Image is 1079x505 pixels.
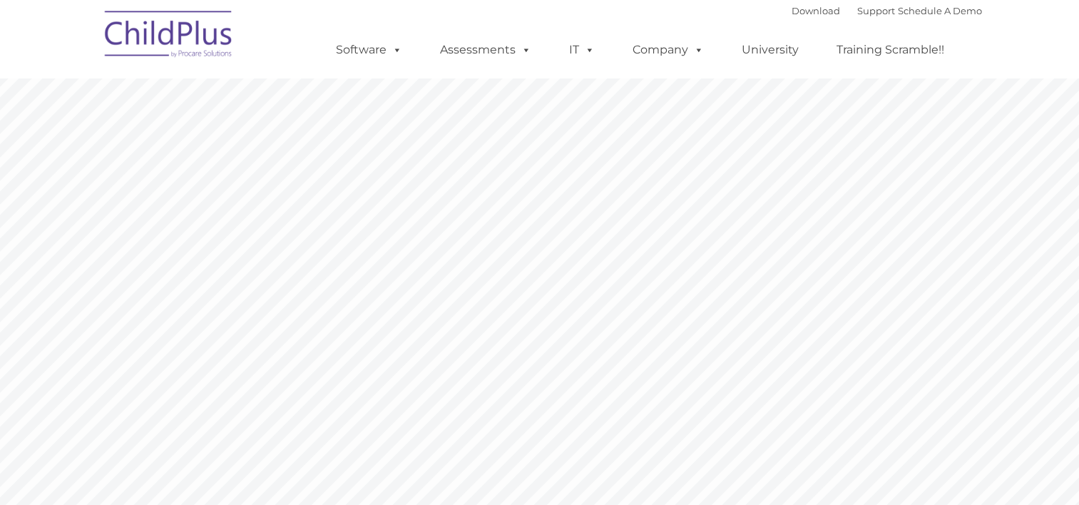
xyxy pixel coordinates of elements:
font: | [792,5,982,16]
a: Support [857,5,895,16]
a: Download [792,5,840,16]
img: ChildPlus by Procare Solutions [98,1,240,72]
a: Assessments [426,36,546,64]
a: Schedule A Demo [898,5,982,16]
a: Company [618,36,718,64]
a: Software [322,36,416,64]
a: Training Scramble!! [822,36,958,64]
a: IT [555,36,609,64]
a: University [727,36,813,64]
